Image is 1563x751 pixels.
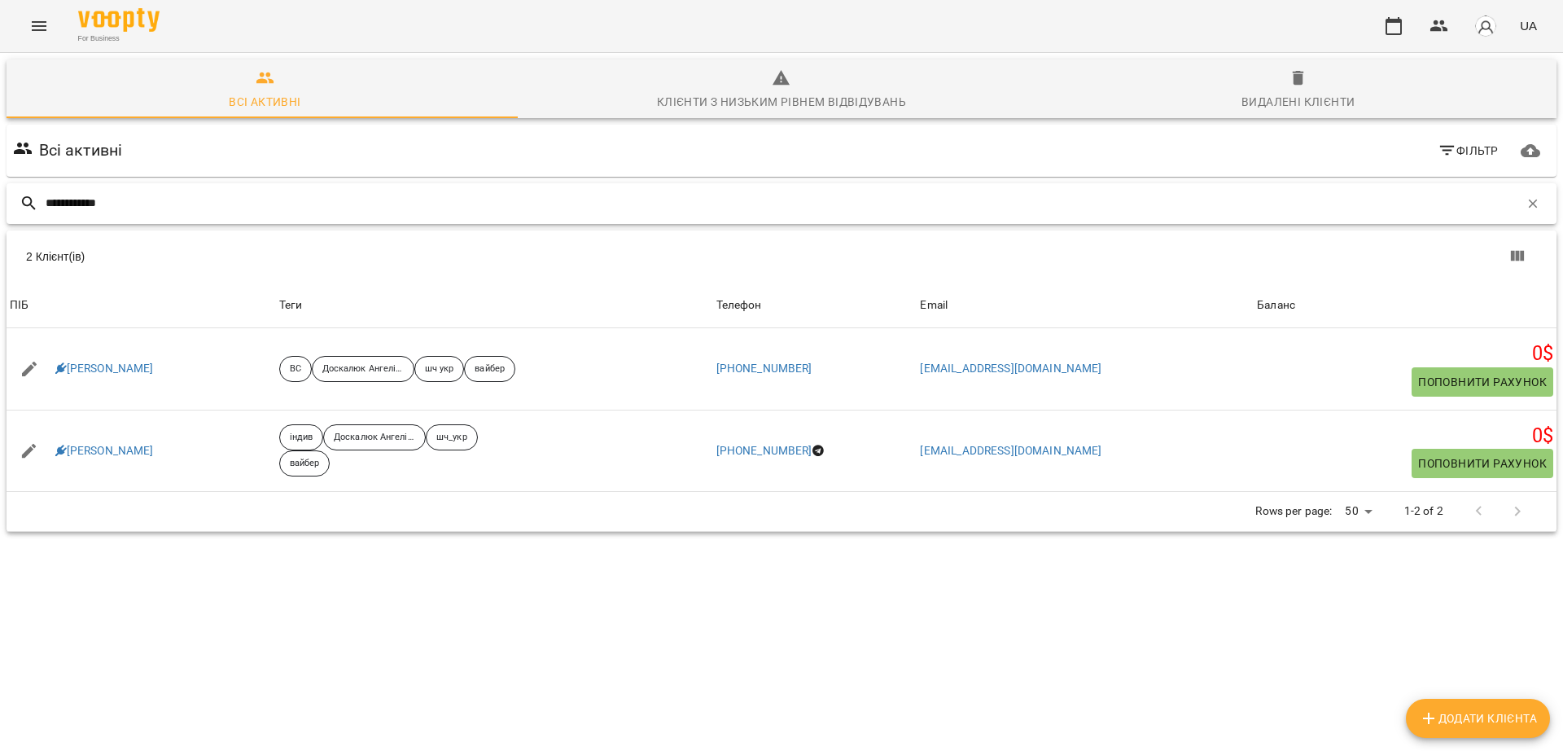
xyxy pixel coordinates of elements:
[10,296,28,315] div: ПІБ
[1474,15,1497,37] img: avatar_s.png
[312,356,414,382] div: Доскалюк Ангеліна
[1431,136,1505,165] button: Фільтр
[10,296,273,315] span: ПІБ
[323,424,426,450] div: Доскалюк Ангеліна
[290,457,320,471] p: вайбер
[414,356,465,382] div: шч укр
[920,296,948,315] div: Email
[920,296,1250,315] span: Email
[7,231,1556,283] div: Table Toolbar
[716,362,812,375] a: [PHONE_NUMBER]
[322,362,404,376] p: Доскалюк Ангеліна
[1418,372,1547,392] span: Поповнити рахунок
[334,431,415,445] p: Доскалюк Ангеліна
[1412,367,1553,397] button: Поповнити рахунок
[279,450,331,477] div: вайбер
[279,296,710,315] div: Теги
[229,92,300,112] div: Всі активні
[20,7,59,46] button: Menu
[1257,296,1295,315] div: Баланс
[920,362,1101,375] a: [EMAIL_ADDRESS][DOMAIN_NAME]
[39,138,123,163] h6: Всі активні
[1418,454,1547,473] span: Поповнити рахунок
[1498,237,1537,276] button: Показати колонки
[716,296,762,315] div: Sort
[78,8,160,32] img: Voopty Logo
[1257,296,1295,315] div: Sort
[920,296,948,315] div: Sort
[78,33,160,44] span: For Business
[716,444,812,457] a: [PHONE_NUMBER]
[1404,503,1443,520] p: 1-2 of 2
[920,444,1101,457] a: [EMAIL_ADDRESS][DOMAIN_NAME]
[290,431,313,445] p: індив
[1412,449,1553,478] button: Поповнити рахунок
[426,424,478,450] div: шч_укр
[290,362,301,376] p: ВС
[55,361,154,377] a: [PERSON_NAME]
[716,296,762,315] div: Телефон
[26,248,791,265] div: 2 Клієнт(ів)
[425,362,454,376] p: шч укр
[279,356,312,382] div: ВС
[657,92,906,112] div: Клієнти з низьким рівнем відвідувань
[1513,11,1543,41] button: UA
[716,296,914,315] span: Телефон
[1520,17,1537,34] span: UA
[436,431,467,445] p: шч_укр
[1438,141,1499,160] span: Фільтр
[1338,499,1377,523] div: 50
[1257,341,1553,367] h5: 0 $
[1257,296,1553,315] span: Баланс
[464,356,515,382] div: вайбер
[1241,92,1355,112] div: Видалені клієнти
[279,424,324,450] div: індив
[475,362,505,376] p: вайбер
[1255,503,1332,520] p: Rows per page:
[10,296,28,315] div: Sort
[1257,424,1553,449] h5: 0 $
[55,443,154,459] a: [PERSON_NAME]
